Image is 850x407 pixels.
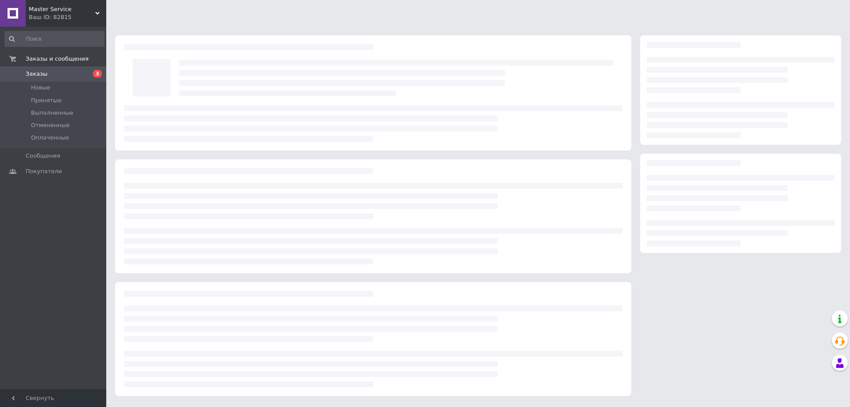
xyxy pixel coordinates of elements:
span: Отмененные [31,121,70,129]
span: 3 [93,70,102,78]
span: Заказы [26,70,47,78]
span: Принятые [31,97,62,105]
span: Новые [31,84,50,92]
span: Заказы и сообщения [26,55,89,63]
span: Покупатели [26,167,62,175]
div: Ваш ID: 82815 [29,13,106,21]
span: Сообщения [26,152,60,160]
input: Поиск [4,31,104,47]
span: Оплаченные [31,134,69,142]
span: Master Service [29,5,95,13]
span: Выполненные [31,109,73,117]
